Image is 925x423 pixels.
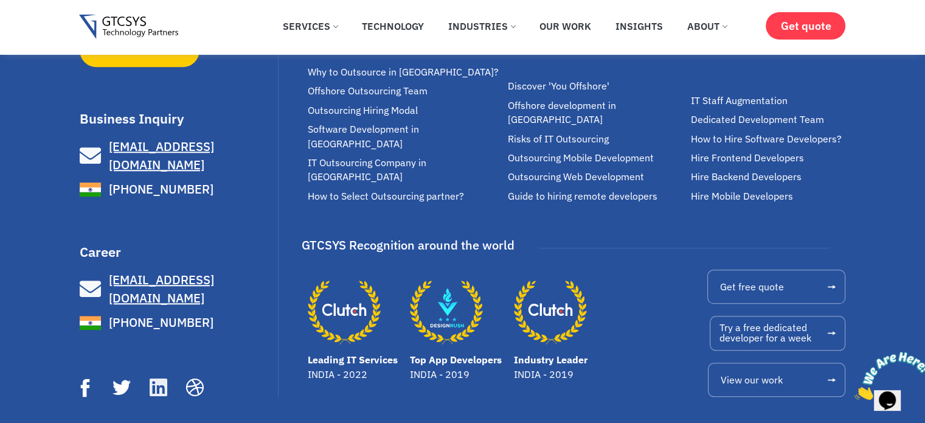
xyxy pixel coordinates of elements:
p: INDIA - 2019 [514,367,587,382]
a: Discover 'You Offshore' [507,79,685,93]
a: Outsourcing Hiring Modal [308,103,501,117]
span: IT Staff Augmentation [691,94,788,108]
iframe: chat widget [850,347,925,405]
a: Get free quote [707,270,845,304]
span: [PHONE_NUMBER] [106,180,213,198]
span: Dedicated Development Team [691,113,824,127]
a: Offshore development in [GEOGRAPHIC_DATA] [507,99,685,127]
a: Software Development in [GEOGRAPHIC_DATA] [308,122,501,151]
a: [PHONE_NUMBER] [80,179,275,200]
span: Why to Outsource in [GEOGRAPHIC_DATA]? [308,65,499,79]
a: [PHONE_NUMBER] [80,312,275,334]
a: Outsourcing Mobile Development [507,151,685,165]
a: Industry Leader [514,354,587,366]
a: Hire Frontend Developers [691,151,852,165]
a: Top App Developers [410,276,483,349]
a: Insights [606,13,672,40]
span: Risks of IT Outsourcing [507,132,608,146]
span: Hire Backend Developers [691,170,802,184]
span: Offshore Outsourcing Team [308,84,428,98]
span: Get free quote [720,282,784,292]
a: Outsourcing Web Development [507,170,685,184]
a: IT Staff Augmentation [691,94,852,108]
a: About [678,13,736,40]
span: Hire Frontend Developers [691,151,804,165]
span: Hire Mobile Developers [691,189,793,203]
a: [EMAIL_ADDRESS][DOMAIN_NAME] [80,271,275,307]
span: [EMAIL_ADDRESS][DOMAIN_NAME] [109,138,214,173]
span: Outsourcing Web Development [507,170,643,184]
a: Leading IT Services [308,276,381,349]
span: Outsourcing Mobile Development [507,151,653,165]
a: Guide to hiring remote developers [507,189,685,203]
h3: Career [80,245,275,259]
span: Guide to hiring remote developers [507,189,657,203]
span: [PHONE_NUMBER] [106,313,213,332]
a: Hire Mobile Developers [691,189,852,203]
a: Services [274,13,347,40]
span: Discover 'You Offshore' [507,79,609,93]
img: Chat attention grabber [5,5,80,53]
a: Offshore Outsourcing Team [308,84,501,98]
a: Top App Developers [410,354,502,366]
a: Get quote [766,12,845,40]
p: INDIA - 2019 [410,367,502,382]
a: Leading IT Services [308,354,398,366]
a: IT Outsourcing Company in [GEOGRAPHIC_DATA] [308,156,501,184]
a: Our Work [530,13,600,40]
img: Gtcsys logo [79,15,178,40]
a: How to Select Outsourcing partner? [308,189,501,203]
a: Risks of IT Outsourcing [507,132,685,146]
span: [EMAIL_ADDRESS][DOMAIN_NAME] [109,271,214,306]
div: GTCSYS Recognition around the world [302,234,514,257]
a: Industries [439,13,524,40]
a: Industry Leader [514,276,587,349]
a: Technology [353,13,433,40]
span: Try a free dedicated developer for a week [719,323,811,344]
span: How to Hire Software Developers? [691,132,842,146]
span: How to Select Outsourcing partner? [308,189,464,203]
a: View our work [708,363,845,397]
p: INDIA - 2022 [308,367,398,382]
span: Get quote [780,19,831,32]
a: Hire Backend Developers [691,170,852,184]
span: Outsourcing Hiring Modal [308,103,418,117]
a: Why to Outsource in [GEOGRAPHIC_DATA]? [308,65,501,79]
a: Try a free dedicateddeveloper for a week [710,316,845,351]
h3: Business Inquiry [80,112,275,125]
a: How to Hire Software Developers? [691,132,852,146]
span: View our work [721,375,783,385]
a: [EMAIL_ADDRESS][DOMAIN_NAME] [80,138,275,174]
a: Dedicated Development Team [691,113,852,127]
